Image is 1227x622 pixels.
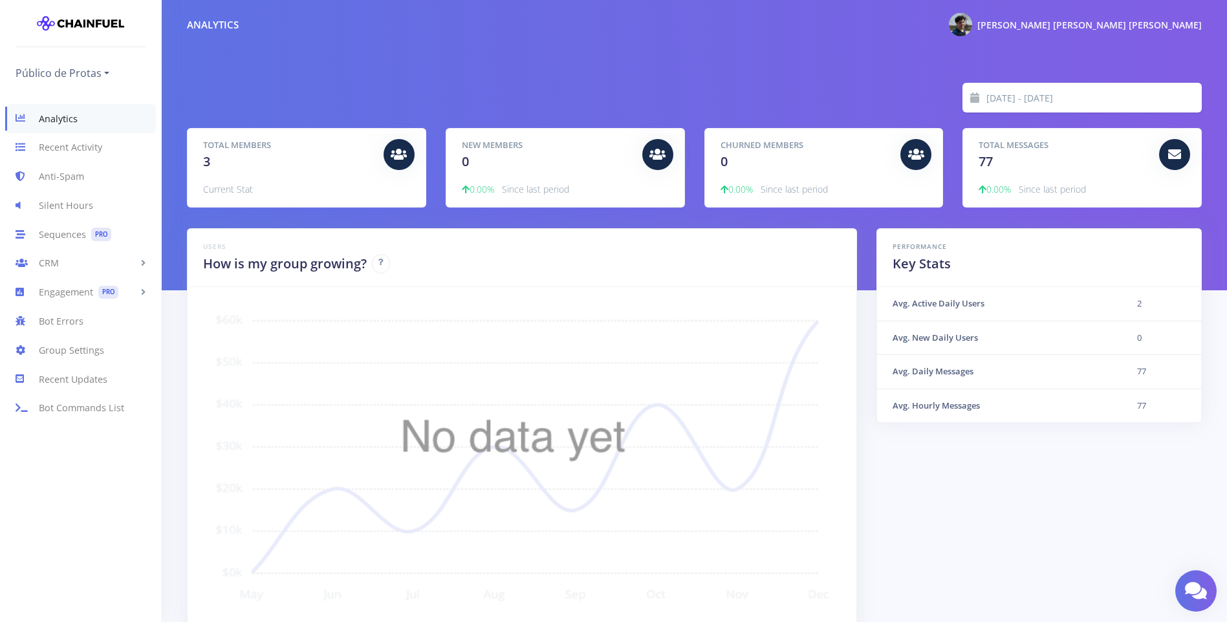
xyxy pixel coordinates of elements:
[761,183,828,195] span: Since last period
[1122,287,1201,321] td: 2
[16,63,109,83] a: Público de Protas
[893,254,1186,273] h2: Key Stats
[977,19,1202,31] span: [PERSON_NAME] [PERSON_NAME] [PERSON_NAME]
[37,10,124,36] img: chainfuel-logo
[949,13,972,36] img: @ Photo
[1122,321,1201,355] td: 0
[203,139,374,152] h5: Total Members
[721,139,891,152] h5: Churned Members
[877,321,1122,355] th: Avg. New Daily Users
[1122,389,1201,422] td: 77
[203,153,210,170] span: 3
[502,183,569,195] span: Since last period
[203,183,253,195] span: Current Stat
[91,228,111,241] span: PRO
[98,286,118,299] span: PRO
[1122,355,1201,389] td: 77
[462,183,494,195] span: 0.00%
[1019,183,1086,195] span: Since last period
[939,10,1202,39] a: @ Photo [PERSON_NAME] [PERSON_NAME] [PERSON_NAME]
[187,17,239,32] div: Analytics
[203,303,841,619] img: users-empty-state.png
[877,389,1122,422] th: Avg. Hourly Messages
[5,104,156,133] a: Analytics
[203,254,367,273] h2: How is my group growing?
[203,242,841,252] h6: Users
[893,242,1186,252] h6: Performance
[462,153,469,170] span: 0
[721,183,753,195] span: 0.00%
[979,153,993,170] span: 77
[462,139,633,152] h5: New Members
[979,183,1011,195] span: 0.00%
[877,287,1122,321] th: Avg. Active Daily Users
[979,139,1149,152] h5: Total Messages
[877,355,1122,389] th: Avg. Daily Messages
[721,153,728,170] span: 0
